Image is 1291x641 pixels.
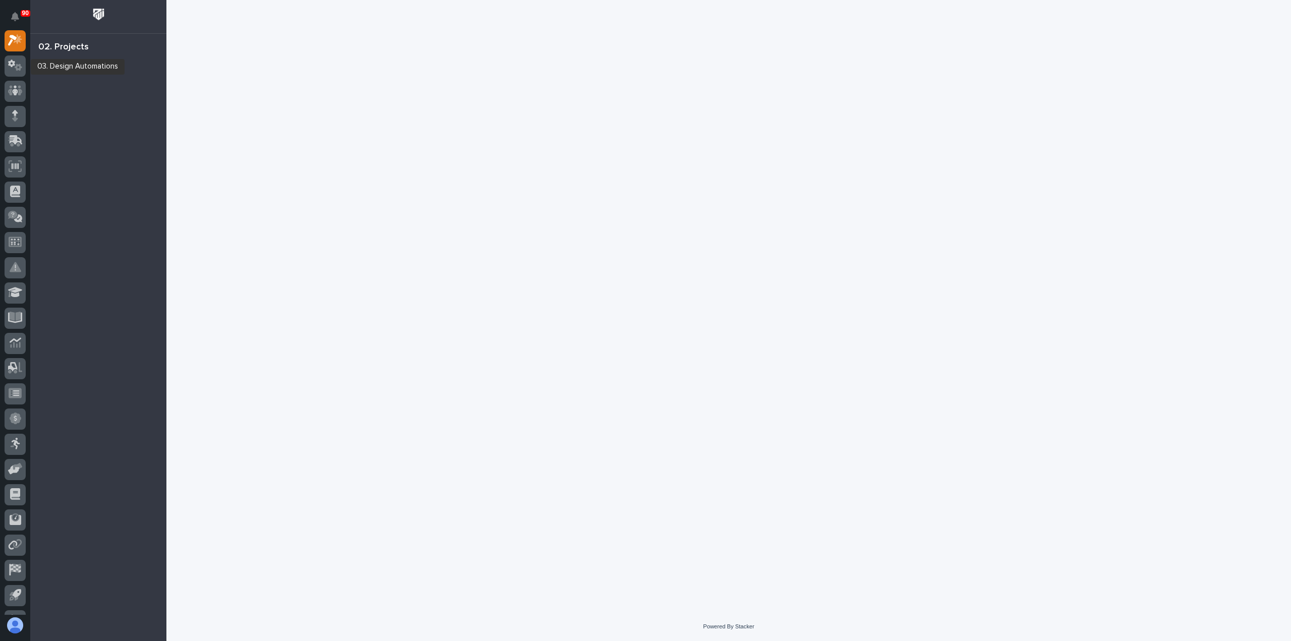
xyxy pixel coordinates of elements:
img: Workspace Logo [89,5,108,24]
a: Powered By Stacker [703,623,754,629]
button: Notifications [5,6,26,27]
div: Notifications90 [13,12,26,28]
div: 02. Projects [38,42,89,53]
button: users-avatar [5,615,26,636]
p: 90 [22,10,29,17]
